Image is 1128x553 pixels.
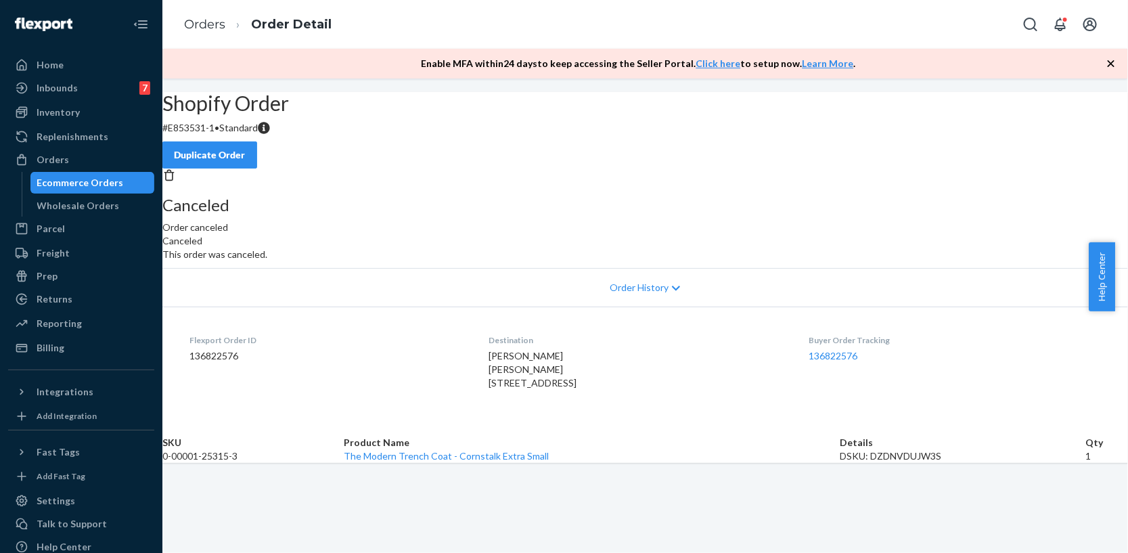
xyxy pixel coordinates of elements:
a: Settings [8,490,154,512]
h2: Shopify Order [162,92,1128,114]
dt: Flexport Order ID [189,334,467,346]
div: Ecommerce Orders [37,176,124,190]
h3: Canceled [162,196,1128,214]
a: Billing [8,337,154,359]
a: The Modern Trench Coat - Cornstalk Extra Small [344,450,549,462]
ol: breadcrumbs [173,5,342,45]
div: Orders [37,153,69,167]
a: Parcel [8,218,154,240]
div: Integrations [37,385,93,399]
div: Home [37,58,64,72]
button: Fast Tags [8,441,154,463]
button: Duplicate Order [162,141,257,169]
a: Ecommerce Orders [30,172,155,194]
a: Orders [184,17,225,32]
div: Talk to Support [37,517,107,531]
button: Integrations [8,381,154,403]
img: Flexport logo [15,18,72,31]
a: Add Fast Tag [8,468,154,485]
a: Talk to Support [8,513,154,535]
a: Prep [8,265,154,287]
div: Wholesale Orders [37,199,120,213]
th: Product Name [344,436,840,449]
div: Duplicate Order [174,148,246,162]
div: Billing [37,341,64,355]
button: Open account menu [1077,11,1104,38]
th: SKU [162,436,344,449]
td: 0-00001-25315-3 [162,449,344,463]
div: Settings [37,494,75,508]
p: # E853531-1 [162,121,1128,135]
div: Fast Tags [37,445,80,459]
div: Returns [37,292,72,306]
th: Details [840,436,1085,449]
a: Reporting [8,313,154,334]
div: Parcel [37,222,65,236]
p: This order was canceled. [162,248,1128,261]
span: Order History [610,281,669,294]
dt: Destination [489,334,787,346]
div: Add Fast Tag [37,470,85,482]
div: Freight [37,246,70,260]
button: Help Center [1089,242,1115,311]
div: Replenishments [37,130,108,143]
a: 136822576 [809,350,858,361]
div: Prep [37,269,58,283]
th: Qty [1085,436,1128,449]
button: Open Search Box [1017,11,1044,38]
a: Add Integration [8,408,154,424]
a: Replenishments [8,126,154,148]
header: Canceled [162,234,1128,248]
div: Order canceled [162,196,1128,234]
p: Enable MFA within 24 days to keep accessing the Seller Portal. to setup now. . [422,57,856,70]
span: Standard [219,122,258,133]
a: Freight [8,242,154,264]
dt: Buyer Order Tracking [809,334,1101,346]
td: 1 [1085,449,1128,463]
a: Order Detail [251,17,332,32]
div: Reporting [37,317,82,330]
div: 7 [139,81,150,95]
div: Inbounds [37,81,78,95]
div: DSKU: DZDNVDUJW3S [840,449,1085,463]
a: Home [8,54,154,76]
a: Returns [8,288,154,310]
dd: 136822576 [189,349,467,363]
span: [PERSON_NAME] [PERSON_NAME] [STREET_ADDRESS] [489,350,577,389]
a: Click here [696,58,741,69]
span: • [215,122,219,133]
button: Open notifications [1047,11,1074,38]
button: Close Navigation [127,11,154,38]
a: Inbounds7 [8,77,154,99]
div: Inventory [37,106,80,119]
a: Learn More [803,58,854,69]
a: Wholesale Orders [30,195,155,217]
a: Inventory [8,102,154,123]
div: Add Integration [37,410,97,422]
a: Orders [8,149,154,171]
